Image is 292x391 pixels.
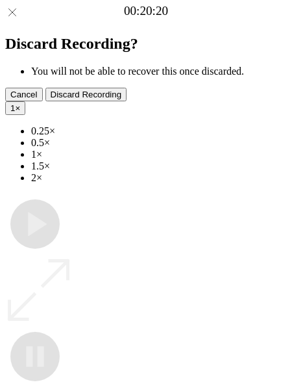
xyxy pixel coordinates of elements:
[31,66,287,77] li: You will not be able to recover this once discarded.
[5,101,25,115] button: 1×
[45,88,127,101] button: Discard Recording
[31,125,287,137] li: 0.25×
[31,172,287,184] li: 2×
[31,160,287,172] li: 1.5×
[5,88,43,101] button: Cancel
[31,149,287,160] li: 1×
[31,137,287,149] li: 0.5×
[10,103,15,113] span: 1
[124,4,168,18] a: 00:20:20
[5,35,287,53] h2: Discard Recording?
